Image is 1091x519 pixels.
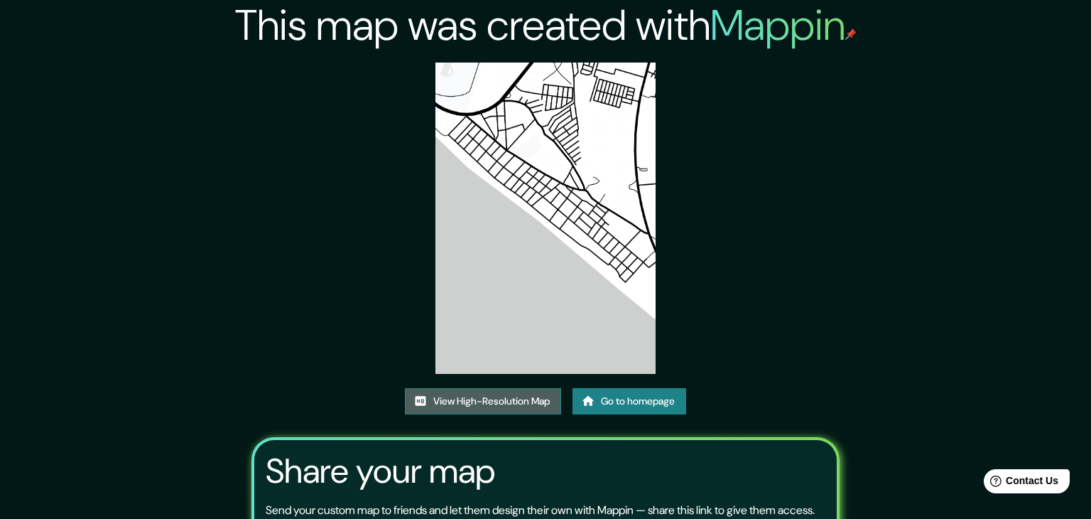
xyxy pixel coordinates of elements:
[266,502,815,519] p: Send your custom map to friends and let them design their own with Mappin — share this link to gi...
[435,63,656,374] img: created-map
[266,451,495,491] h3: Share your map
[965,464,1075,503] iframe: Help widget launcher
[845,28,857,40] img: mappin-pin
[572,388,686,414] a: Go to homepage
[405,388,561,414] a: View High-Resolution Map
